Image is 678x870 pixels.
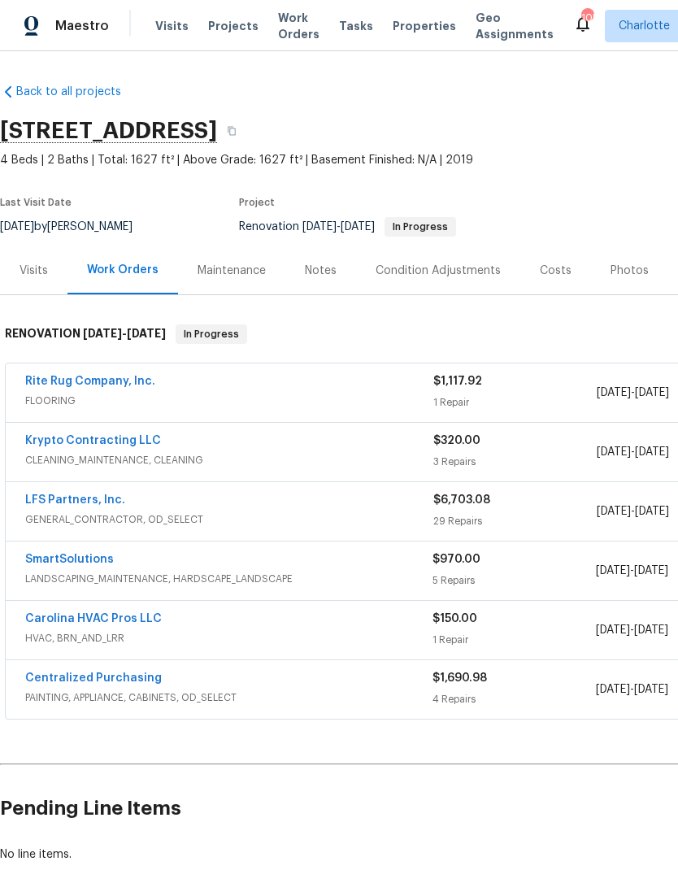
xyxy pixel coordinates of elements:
[83,328,122,339] span: [DATE]
[339,20,373,32] span: Tasks
[25,571,432,587] span: LANDSCAPING_MAINTENANCE, HARDSCAPE_LANDSCAPE
[25,494,125,506] a: LFS Partners, Inc.
[433,435,480,446] span: $320.00
[198,263,266,279] div: Maintenance
[432,572,595,589] div: 5 Repairs
[177,326,246,342] span: In Progress
[596,622,668,638] span: -
[432,672,487,684] span: $1,690.98
[127,328,166,339] span: [DATE]
[25,630,432,646] span: HVAC, BRN_AND_LRR
[208,18,259,34] span: Projects
[239,198,275,207] span: Project
[597,387,631,398] span: [DATE]
[476,10,554,42] span: Geo Assignments
[581,10,593,26] div: 105
[386,222,454,232] span: In Progress
[597,444,669,460] span: -
[25,672,162,684] a: Centralized Purchasing
[278,10,319,42] span: Work Orders
[217,116,246,146] button: Copy Address
[25,435,161,446] a: Krypto Contracting LLC
[596,684,630,695] span: [DATE]
[302,221,337,233] span: [DATE]
[597,446,631,458] span: [DATE]
[433,513,597,529] div: 29 Repairs
[619,18,670,34] span: Charlotte
[596,563,668,579] span: -
[433,376,482,387] span: $1,117.92
[432,613,477,624] span: $150.00
[634,565,668,576] span: [DATE]
[376,263,501,279] div: Condition Adjustments
[635,446,669,458] span: [DATE]
[25,554,114,565] a: SmartSolutions
[239,221,456,233] span: Renovation
[302,221,375,233] span: -
[432,554,480,565] span: $970.00
[433,494,490,506] span: $6,703.08
[87,262,159,278] div: Work Orders
[635,506,669,517] span: [DATE]
[55,18,109,34] span: Maestro
[155,18,189,34] span: Visits
[20,263,48,279] div: Visits
[597,506,631,517] span: [DATE]
[83,328,166,339] span: -
[433,454,597,470] div: 3 Repairs
[5,324,166,344] h6: RENOVATION
[25,393,433,409] span: FLOORING
[305,263,337,279] div: Notes
[635,387,669,398] span: [DATE]
[611,263,649,279] div: Photos
[432,691,595,707] div: 4 Repairs
[596,681,668,698] span: -
[341,221,375,233] span: [DATE]
[25,452,433,468] span: CLEANING_MAINTENANCE, CLEANING
[596,565,630,576] span: [DATE]
[25,376,155,387] a: Rite Rug Company, Inc.
[25,613,162,624] a: Carolina HVAC Pros LLC
[597,385,669,401] span: -
[433,394,597,411] div: 1 Repair
[25,511,433,528] span: GENERAL_CONTRACTOR, OD_SELECT
[596,624,630,636] span: [DATE]
[634,684,668,695] span: [DATE]
[25,689,432,706] span: PAINTING, APPLIANCE, CABINETS, OD_SELECT
[432,632,595,648] div: 1 Repair
[634,624,668,636] span: [DATE]
[540,263,572,279] div: Costs
[597,503,669,520] span: -
[393,18,456,34] span: Properties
